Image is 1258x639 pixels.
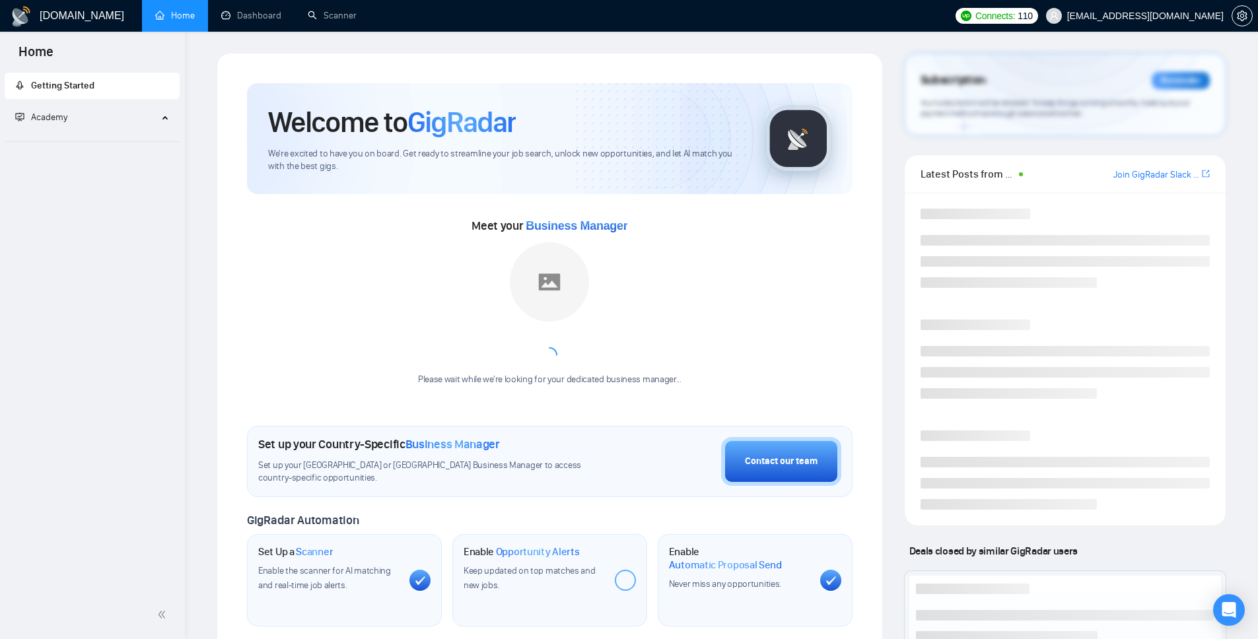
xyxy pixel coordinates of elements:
a: searchScanner [308,10,357,21]
span: Academy [15,112,67,123]
h1: Welcome to [268,104,516,140]
a: export [1202,168,1210,180]
img: gigradar-logo.png [765,106,831,172]
span: Set up your [GEOGRAPHIC_DATA] or [GEOGRAPHIC_DATA] Business Manager to access country-specific op... [258,459,608,485]
span: We're excited to have you on board. Get ready to streamline your job search, unlock new opportuni... [268,148,744,173]
span: setting [1232,11,1252,21]
span: rocket [15,81,24,90]
span: Keep updated on top matches and new jobs. [464,565,596,591]
span: 110 [1018,9,1032,23]
span: Subscription [921,69,986,92]
span: loading [541,347,558,364]
a: Join GigRadar Slack Community [1113,168,1199,182]
button: setting [1232,5,1253,26]
span: Never miss any opportunities. [669,578,781,589]
li: Getting Started [5,73,180,99]
span: Automatic Proposal Send [669,558,782,572]
span: Connects: [975,9,1015,23]
div: Contact our team [745,454,818,469]
button: Contact our team [721,437,841,486]
h1: Set Up a [258,545,333,558]
span: Home [8,42,64,70]
span: Opportunity Alerts [496,545,580,558]
h1: Enable [669,545,810,571]
span: Getting Started [31,80,94,91]
div: Reminder [1152,72,1210,89]
span: Academy [31,112,67,123]
span: export [1202,168,1210,179]
img: logo [11,6,32,27]
a: setting [1232,11,1253,21]
span: Latest Posts from the GigRadar Community [921,166,1015,182]
li: Academy Homepage [5,136,180,145]
span: Meet your [472,219,627,233]
span: Business Manager [526,219,627,232]
span: Enable the scanner for AI matching and real-time job alerts. [258,565,391,591]
span: Business Manager [405,437,500,452]
div: Please wait while we're looking for your dedicated business manager... [410,374,689,386]
span: Scanner [296,545,333,558]
a: homeHome [155,10,195,21]
span: double-left [157,608,170,621]
span: fund-projection-screen [15,112,24,121]
span: GigRadar [407,104,516,140]
span: Deals closed by similar GigRadar users [904,539,1083,562]
div: Open Intercom Messenger [1213,594,1245,626]
h1: Set up your Country-Specific [258,437,500,452]
span: Your subscription will be renewed. To keep things running smoothly, make sure your payment method... [921,98,1190,119]
span: user [1049,11,1059,20]
a: dashboardDashboard [221,10,281,21]
img: placeholder.png [510,242,589,321]
h1: Enable [464,545,580,558]
img: upwork-logo.png [961,11,971,21]
span: GigRadar Automation [247,513,359,527]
